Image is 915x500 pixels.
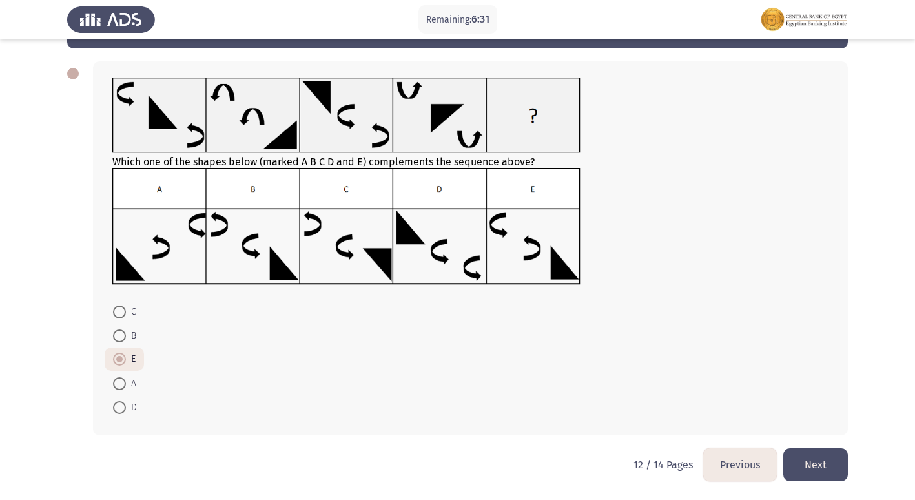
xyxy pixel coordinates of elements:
[426,12,489,28] p: Remaining:
[760,1,848,37] img: Assessment logo of FOCUS Assessment 3 Modules EN
[112,168,581,285] img: UkFYMDA3NUIucG5nMTYyMjAzMjM1ODExOQ==.png
[783,448,848,481] button: load next page
[67,1,155,37] img: Assess Talent Management logo
[471,13,489,25] span: 6:31
[633,459,693,471] p: 12 / 14 Pages
[126,400,137,415] span: D
[126,351,136,367] span: E
[126,328,136,344] span: B
[112,78,581,153] img: UkFYMDA3NUEucG5nMTYyMjAzMjMyNjEwNA==.png
[112,78,828,287] div: Which one of the shapes below (marked A B C D and E) complements the sequence above?
[126,304,136,320] span: C
[703,448,777,481] button: load previous page
[126,376,136,391] span: A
